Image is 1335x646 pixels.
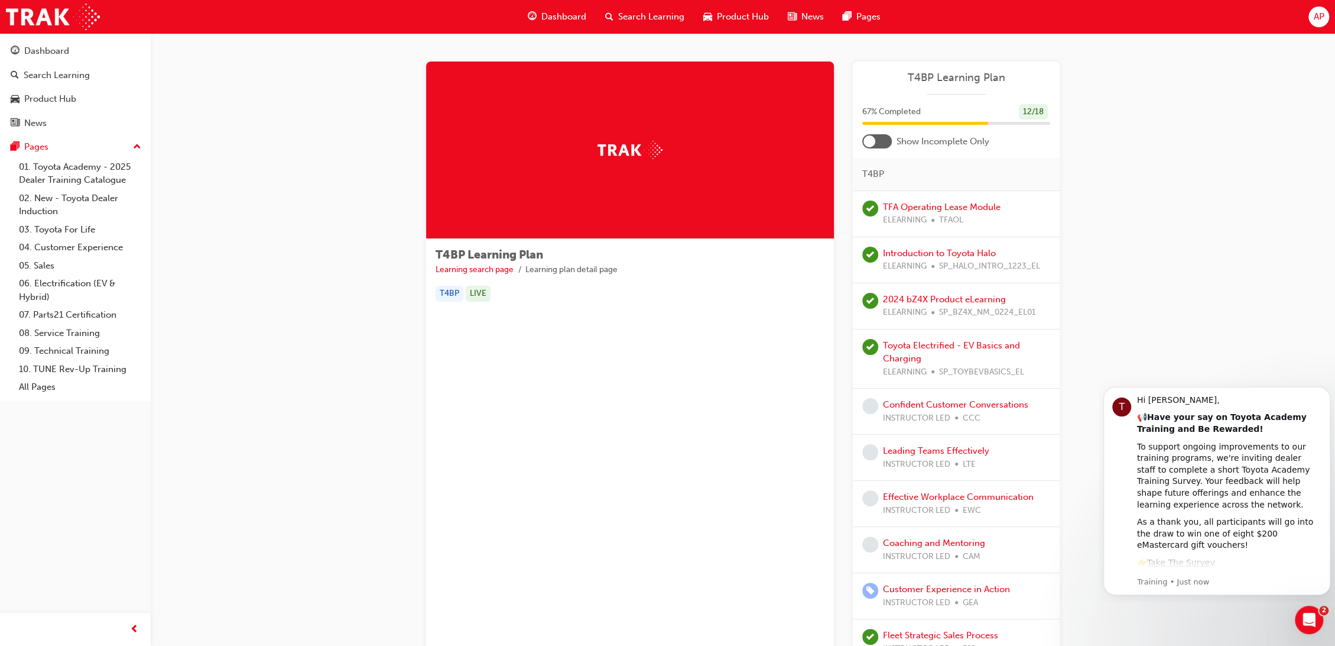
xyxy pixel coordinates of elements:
[939,260,1040,273] span: SP_HALO_INTRO_1223_EL
[883,366,927,379] span: ELEARNING
[525,263,618,277] li: Learning plan detail page
[939,366,1024,379] span: SP_TOYBEVBASICS_EL
[11,94,20,105] span: car-icon
[11,142,20,153] span: pages-icon
[963,458,976,471] span: LTE
[24,69,90,82] div: Search Learning
[14,238,146,257] a: 04. Customer Experience
[883,630,998,641] a: Fleet Strategic Sales Process
[5,136,146,158] button: Pages
[883,294,1006,305] a: 2024 bZ4X Product eLearning
[466,286,491,302] div: LIVE
[14,360,146,379] a: 10. TUNE Rev-Up Training
[5,112,146,134] a: News
[11,118,20,129] span: news-icon
[618,10,684,24] span: Search Learning
[24,92,76,106] div: Product Hub
[5,40,146,62] a: Dashboard
[528,9,537,24] span: guage-icon
[862,490,878,506] span: learningRecordVerb_NONE-icon
[5,64,146,86] a: Search Learning
[939,306,1036,319] span: SP_BZ4X_NM_0224_EL01
[862,339,878,355] span: learningRecordVerb_PASS-icon
[1099,376,1335,602] iframe: Intercom notifications message
[14,221,146,239] a: 03. Toyota For Life
[862,537,878,553] span: learningRecordVerb_NONE-icon
[11,46,20,57] span: guage-icon
[717,10,769,24] span: Product Hub
[883,248,996,259] a: Introduction to Toyota Halo
[1295,606,1323,634] iframe: Intercom live chat
[5,88,146,110] a: Product Hub
[14,274,146,306] a: 06. Electrification (EV & Hybrid)
[14,257,146,275] a: 05. Sales
[1319,606,1328,615] span: 2
[883,412,950,425] span: INSTRUCTOR LED
[883,504,950,518] span: INSTRUCTOR LED
[24,44,69,58] div: Dashboard
[862,105,921,119] span: 67 % Completed
[14,306,146,324] a: 07. Parts21 Certification
[862,247,878,263] span: learningRecordVerb_PASS-icon
[862,444,878,460] span: learningRecordVerb_NONE-icon
[862,398,878,414] span: learningRecordVerb_NONE-icon
[883,492,1034,502] a: Effective Workplace Communication
[963,596,978,610] span: GEA
[883,340,1020,364] a: Toyota Electrified - EV Basics and Charging
[788,9,797,24] span: news-icon
[11,70,19,81] span: search-icon
[862,201,878,217] span: learningRecordVerb_PASS-icon
[883,584,1010,595] a: Customer Experience in Action
[24,140,48,154] div: Pages
[5,38,146,136] button: DashboardSearch LearningProduct HubNews
[883,214,927,227] span: ELEARNING
[1313,10,1324,24] span: AP
[883,445,989,456] a: Leading Teams Effectively
[883,260,927,273] span: ELEARNING
[833,5,890,29] a: pages-iconPages
[14,342,146,360] a: 09. Technical Training
[856,10,881,24] span: Pages
[6,4,100,30] img: Trak
[14,324,146,343] a: 08. Service Training
[963,504,981,518] span: EWC
[518,5,596,29] a: guage-iconDashboard
[703,9,712,24] span: car-icon
[133,140,141,155] span: up-icon
[883,458,950,471] span: INSTRUCTOR LED
[843,9,852,24] span: pages-icon
[862,293,878,309] span: learningRecordVerb_PASS-icon
[14,158,146,189] a: 01. Toyota Academy - 2025 Dealer Training Catalogue
[541,10,586,24] span: Dashboard
[694,5,778,29] a: car-iconProduct Hub
[883,306,927,319] span: ELEARNING
[883,202,1001,212] a: TFA Operating Lease Module
[862,71,1050,85] a: T4BP Learning Plan
[939,214,963,227] span: TFAOL
[605,9,613,24] span: search-icon
[24,117,47,130] div: News
[897,135,989,148] span: Show Incomplete Only
[14,189,146,221] a: 02. New - Toyota Dealer Induction
[963,412,980,425] span: CCC
[862,629,878,645] span: learningRecordVerb_ATTEND-icon
[1308,7,1329,27] button: AP
[883,538,985,548] a: Coaching and Mentoring
[14,378,146,396] a: All Pages
[436,248,543,261] span: T4BP Learning Plan
[883,596,950,610] span: INSTRUCTOR LED
[436,264,514,274] a: Learning search page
